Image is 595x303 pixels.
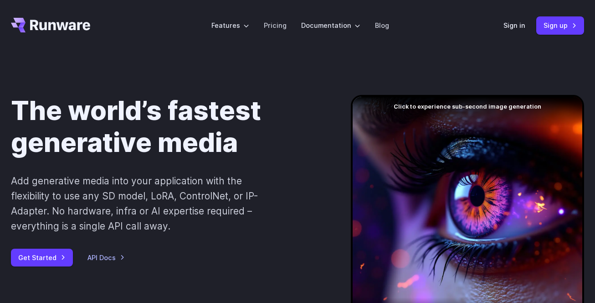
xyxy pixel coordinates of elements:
[211,20,249,31] label: Features
[301,20,360,31] label: Documentation
[87,252,125,263] a: API Docs
[11,18,90,32] a: Go to /
[536,16,584,34] a: Sign up
[11,249,73,266] a: Get Started
[264,20,287,31] a: Pricing
[11,95,322,159] h1: The world’s fastest generative media
[503,20,525,31] a: Sign in
[11,173,260,234] p: Add generative media into your application with the flexibility to use any SD model, LoRA, Contro...
[375,20,389,31] a: Blog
